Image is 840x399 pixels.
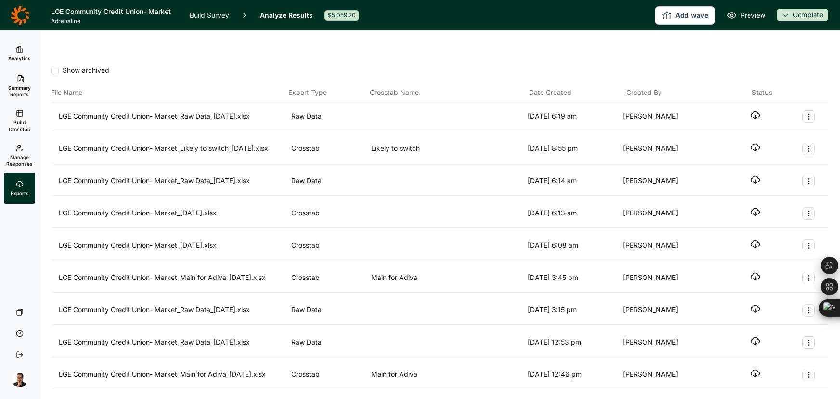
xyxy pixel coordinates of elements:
[291,336,367,349] div: Raw Data
[291,110,367,123] div: Raw Data
[291,369,367,381] div: Crosstab
[4,69,35,104] a: Summary Reports
[59,369,287,381] div: LGE Community Credit Union- Market_Main for Adiva_[DATE].xlsx
[59,239,287,252] div: LGE Community Credit Union- Market_[DATE].xlsx
[623,175,714,187] div: [PERSON_NAME]
[59,110,287,123] div: LGE Community Credit Union- Market_Raw Data_[DATE].xlsx
[623,143,714,155] div: [PERSON_NAME]
[655,6,715,25] button: Add wave
[750,207,760,217] button: Download file
[727,10,765,21] a: Preview
[59,143,287,155] div: LGE Community Credit Union- Market_Likely to switch_[DATE].xlsx
[51,87,284,98] div: File Name
[291,143,367,155] div: Crosstab
[324,10,359,21] div: $5,059.20
[529,87,622,98] div: Date Created
[750,239,760,249] button: Download file
[623,110,714,123] div: [PERSON_NAME]
[802,110,815,123] button: Export Actions
[802,369,815,381] button: Export Actions
[4,104,35,138] a: Build Crosstab
[802,239,815,252] button: Export Actions
[371,272,524,284] div: Main for Adiva
[750,110,760,120] button: Download file
[4,173,35,204] a: Exports
[288,87,366,98] div: Export Type
[370,87,525,98] div: Crosstab Name
[750,175,760,185] button: Download file
[626,87,720,98] div: Created By
[752,87,772,98] div: Status
[802,143,815,155] button: Export Actions
[623,272,714,284] div: [PERSON_NAME]
[802,304,815,317] button: Export Actions
[59,336,287,349] div: LGE Community Credit Union- Market_Raw Data_[DATE].xlsx
[8,55,31,62] span: Analytics
[623,336,714,349] div: [PERSON_NAME]
[371,369,524,381] div: Main for Adiva
[750,272,760,281] button: Download file
[8,84,31,98] span: Summary Reports
[528,239,619,252] div: [DATE] 6:08 am
[528,369,619,381] div: [DATE] 12:46 pm
[291,272,367,284] div: Crosstab
[623,304,714,317] div: [PERSON_NAME]
[528,336,619,349] div: [DATE] 12:53 pm
[371,143,524,155] div: Likely to switch
[291,207,367,220] div: Crosstab
[291,239,367,252] div: Crosstab
[59,304,287,317] div: LGE Community Credit Union- Market_Raw Data_[DATE].xlsx
[59,272,287,284] div: LGE Community Credit Union- Market_Main for Adiva_[DATE].xlsx
[291,304,367,317] div: Raw Data
[51,17,178,25] span: Adrenaline
[750,143,760,152] button: Download file
[59,66,109,75] span: Show archived
[802,175,815,187] button: Export Actions
[12,372,27,387] img: amg06m4ozjtcyqqhuw5b.png
[6,154,33,167] span: Manage Responses
[802,336,815,349] button: Export Actions
[11,190,29,197] span: Exports
[740,10,765,21] span: Preview
[802,272,815,284] button: Export Actions
[777,9,828,22] button: Complete
[4,138,35,173] a: Manage Responses
[8,119,31,133] span: Build Crosstab
[291,175,367,187] div: Raw Data
[528,175,619,187] div: [DATE] 6:14 am
[528,143,619,155] div: [DATE] 8:55 pm
[623,239,714,252] div: [PERSON_NAME]
[750,304,760,314] button: Download file
[623,369,714,381] div: [PERSON_NAME]
[750,336,760,346] button: Download file
[51,6,178,17] h1: LGE Community Credit Union- Market
[528,110,619,123] div: [DATE] 6:19 am
[59,207,287,220] div: LGE Community Credit Union- Market_[DATE].xlsx
[528,304,619,317] div: [DATE] 3:15 pm
[59,175,287,187] div: LGE Community Credit Union- Market_Raw Data_[DATE].xlsx
[750,369,760,378] button: Download file
[528,207,619,220] div: [DATE] 6:13 am
[777,9,828,21] div: Complete
[802,207,815,220] button: Export Actions
[4,38,35,69] a: Analytics
[528,272,619,284] div: [DATE] 3:45 pm
[623,207,714,220] div: [PERSON_NAME]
